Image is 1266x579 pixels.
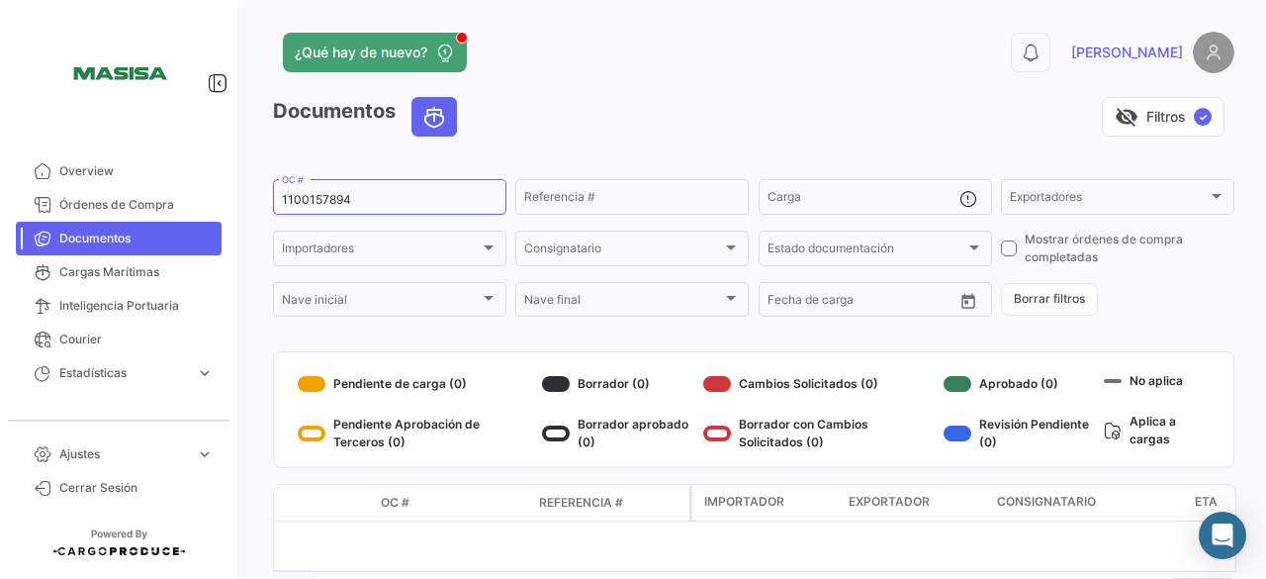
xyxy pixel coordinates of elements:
[1071,43,1183,62] span: [PERSON_NAME]
[59,162,214,180] span: Overview
[59,297,214,315] span: Inteligencia Portuaria
[524,296,722,310] span: Nave final
[59,445,188,463] span: Ajustes
[1195,493,1218,511] span: ETA
[1010,193,1208,207] span: Exportadores
[16,188,222,222] a: Órdenes de Compra
[1115,105,1138,129] span: visibility_off
[1193,32,1234,73] img: placeholder-user.png
[59,331,214,348] span: Courier
[298,368,534,400] div: Pendiente de carga (0)
[692,485,841,521] datatable-header-cell: Importador
[295,43,427,62] span: ¿Qué hay de nuevo?
[1102,97,1224,137] button: visibility_offFiltros✓
[196,364,214,382] span: expand_more
[953,286,983,316] button: Open calendar
[69,24,168,123] img: 15387c4c-e724-47f0-87bd-6411474a3e21.png
[704,493,784,511] span: Importador
[849,493,930,511] span: Exportador
[59,196,214,214] span: Órdenes de Compra
[1199,512,1246,559] div: Abrir Intercom Messenger
[768,296,803,310] input: Desde
[997,493,1096,511] span: Consignatario
[59,479,214,497] span: Cerrar Sesión
[944,416,1096,451] div: Revisión Pendiente (0)
[768,244,965,258] span: Estado documentación
[16,255,222,289] a: Cargas Marítimas
[1001,283,1098,316] button: Borrar filtros
[1194,108,1212,126] span: ✓
[381,494,409,512] span: OC #
[59,263,214,281] span: Cargas Marítimas
[542,416,695,451] div: Borrador aprobado (0)
[59,230,214,247] span: Documentos
[282,296,480,310] span: Nave inicial
[524,244,722,258] span: Consignatario
[16,222,222,255] a: Documentos
[16,289,222,323] a: Inteligencia Portuaria
[373,486,531,520] datatable-header-cell: OC #
[531,486,689,520] datatable-header-cell: Referencia #
[703,416,936,451] div: Borrador con Cambios Solicitados (0)
[542,368,695,400] div: Borrador (0)
[16,154,222,188] a: Overview
[817,296,906,310] input: Hasta
[1104,409,1210,451] div: Aplica a cargas
[703,368,936,400] div: Cambios Solicitados (0)
[283,33,467,72] button: ¿Qué hay de nuevo?
[1104,368,1210,393] div: No aplica
[314,495,373,511] datatable-header-cell: Modo de Transporte
[196,445,214,463] span: expand_more
[282,244,480,258] span: Importadores
[298,416,534,451] div: Pendiente Aprobación de Terceros (0)
[841,485,989,521] datatable-header-cell: Exportador
[273,97,463,137] h3: Documentos
[59,364,188,382] span: Estadísticas
[412,98,456,136] button: Ocean
[944,368,1096,400] div: Aprobado (0)
[1025,231,1234,266] span: Mostrar órdenes de compra completadas
[539,494,623,512] span: Referencia #
[989,485,1187,521] datatable-header-cell: Consignatario
[16,323,222,356] a: Courier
